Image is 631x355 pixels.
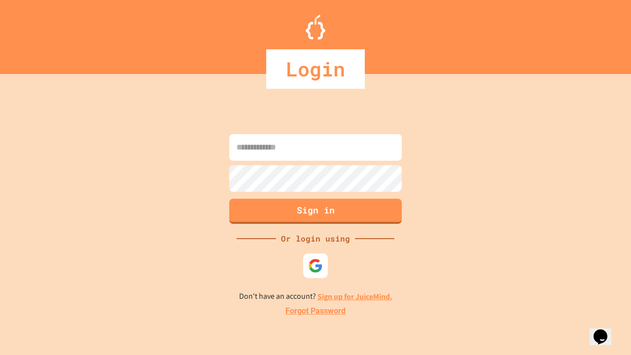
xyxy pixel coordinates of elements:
[229,199,402,224] button: Sign in
[306,15,325,39] img: Logo.svg
[308,258,323,273] img: google-icon.svg
[590,316,621,345] iframe: chat widget
[285,305,346,317] a: Forgot Password
[276,233,355,245] div: Or login using
[317,291,392,302] a: Sign up for JuiceMind.
[239,290,392,303] p: Don't have an account?
[266,49,365,89] div: Login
